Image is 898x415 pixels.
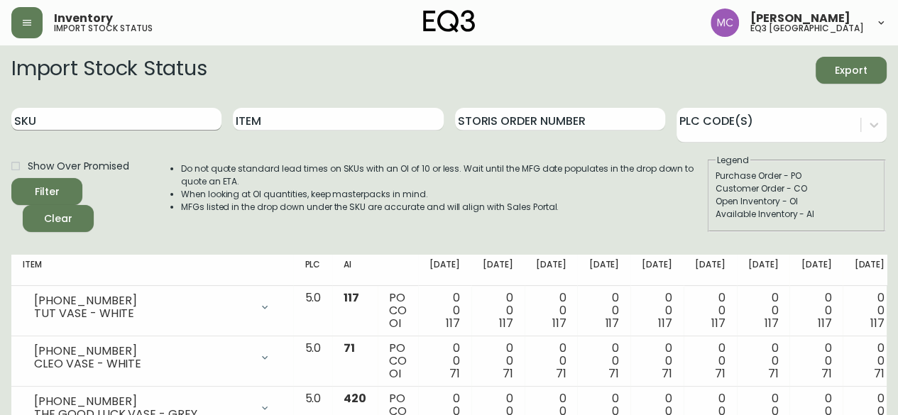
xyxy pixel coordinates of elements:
li: Do not quote standard lead times on SKUs with an OI of 10 or less. Wait until the MFG date popula... [181,162,706,188]
button: Export [816,57,887,84]
div: Customer Order - CO [716,182,877,195]
th: [DATE] [525,255,578,286]
span: 117 [499,315,513,331]
span: Clear [34,210,82,228]
div: 0 0 [854,342,885,380]
div: [PHONE_NUMBER]CLEO VASE - WHITE [23,342,282,373]
span: OI [389,365,401,382]
div: 0 0 [588,292,619,330]
div: [PHONE_NUMBER] [34,345,251,358]
img: logo [423,10,476,33]
h5: eq3 [GEOGRAPHIC_DATA] [750,24,864,33]
div: 0 0 [483,292,513,330]
h2: Import Stock Status [11,57,207,84]
li: MFGs listed in the drop down under the SKU are accurate and will align with Sales Portal. [181,201,706,214]
div: 0 0 [483,342,513,380]
div: 0 0 [695,292,725,330]
span: 71 [874,365,885,382]
div: 0 0 [642,342,672,380]
span: 117 [870,315,885,331]
span: Inventory [54,13,113,24]
div: 0 0 [801,342,831,380]
span: 117 [344,289,359,306]
h5: import stock status [54,24,153,33]
div: PO CO [389,292,407,330]
div: CLEO VASE - WHITE [34,358,251,370]
span: 71 [715,365,725,382]
td: 5.0 [293,286,332,336]
span: 71 [662,365,672,382]
div: 0 0 [801,292,831,330]
div: Available Inventory - AI [716,208,877,221]
th: [DATE] [843,255,896,286]
div: 0 0 [536,292,566,330]
button: Clear [23,205,94,232]
div: [PHONE_NUMBER] [34,294,251,307]
span: 117 [817,315,831,331]
div: [PHONE_NUMBER]TUT VASE - WHITE [23,292,282,323]
span: 117 [765,315,779,331]
div: 0 0 [536,342,566,380]
img: 6dbdb61c5655a9a555815750a11666cc [711,9,739,37]
th: PLC [293,255,332,286]
th: [DATE] [471,255,525,286]
th: [DATE] [737,255,790,286]
div: 0 0 [748,342,779,380]
div: 0 0 [748,292,779,330]
th: AI [332,255,378,286]
div: 0 0 [695,342,725,380]
th: [DATE] [577,255,630,286]
span: 117 [658,315,672,331]
span: 117 [711,315,725,331]
td: 5.0 [293,336,332,387]
span: 420 [344,390,366,406]
span: 117 [552,315,566,331]
th: Item [11,255,293,286]
span: 71 [608,365,619,382]
span: 117 [446,315,460,331]
li: When looking at OI quantities, keep masterpacks in mind. [181,188,706,201]
div: PO CO [389,342,407,380]
span: Export [827,62,875,79]
div: 0 0 [588,342,619,380]
div: 0 0 [854,292,885,330]
span: 71 [768,365,779,382]
span: 71 [821,365,831,382]
th: [DATE] [630,255,684,286]
span: 71 [556,365,566,382]
th: [DATE] [418,255,471,286]
span: [PERSON_NAME] [750,13,850,24]
span: OI [389,315,401,331]
span: 71 [344,340,355,356]
div: 0 0 [642,292,672,330]
div: [PHONE_NUMBER] [34,395,251,408]
legend: Legend [716,154,750,167]
span: 71 [503,365,513,382]
div: 0 0 [429,342,460,380]
th: [DATE] [684,255,737,286]
div: TUT VASE - WHITE [34,307,251,320]
div: 0 0 [429,292,460,330]
th: [DATE] [789,255,843,286]
div: Open Inventory - OI [716,195,877,208]
button: Filter [11,178,82,205]
div: Purchase Order - PO [716,170,877,182]
span: Show Over Promised [28,159,129,174]
span: 117 [605,315,619,331]
span: 71 [449,365,460,382]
